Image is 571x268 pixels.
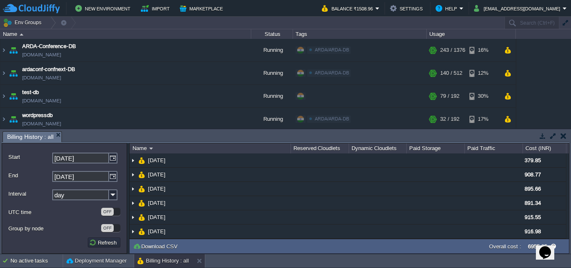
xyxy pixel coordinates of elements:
[525,214,541,220] span: 915.55
[8,108,19,130] img: AMDAwAAAACH5BAEAAAAALAAAAAABAAEAAAICRAEAOw==
[147,185,167,192] a: [DATE]
[252,29,293,39] div: Status
[22,74,61,82] span: [DOMAIN_NAME]
[141,3,172,13] button: Import
[436,3,459,13] button: Help
[469,85,497,107] div: 30%
[130,196,136,210] img: AMDAwAAAACH5BAEAAAAALAAAAAABAAEAAAICRAEAOw==
[3,17,44,28] button: Env Groups
[440,108,459,130] div: 32 / 192
[315,47,349,52] span: ARDA/ARDA-DB
[528,243,547,250] label: 6955.25
[89,239,119,246] button: Refresh
[525,157,541,163] span: 379.85
[10,254,63,268] div: No active tasks
[147,214,167,221] a: [DATE]
[322,3,375,13] button: Balance ₹1508.96
[147,171,167,178] a: [DATE]
[22,42,76,51] a: ARDA-Conference-DB
[465,143,523,153] div: Paid Traffic
[293,29,426,39] div: Tags
[0,39,7,61] img: AMDAwAAAACH5BAEAAAAALAAAAAABAAEAAAICRAEAOw==
[22,88,39,97] a: test-db
[130,143,291,153] div: Name
[130,153,136,167] img: AMDAwAAAACH5BAEAAAAALAAAAAABAAEAAAICRAEAOw==
[251,108,293,130] div: Running
[427,29,515,39] div: Usage
[525,186,541,192] span: 895.66
[390,3,425,13] button: Settings
[138,225,145,238] img: AMDAwAAAACH5BAEAAAAALAAAAAABAAEAAAICRAEAOw==
[440,39,465,61] div: 243 / 1376
[22,51,61,59] span: [DOMAIN_NAME]
[251,85,293,107] div: Running
[251,62,293,84] div: Running
[489,243,522,250] label: Overall cost :
[440,85,459,107] div: 79 / 192
[130,210,136,224] img: AMDAwAAAACH5BAEAAAAALAAAAAABAAEAAAICRAEAOw==
[1,29,251,39] div: Name
[8,171,51,180] label: End
[138,210,145,224] img: AMDAwAAAACH5BAEAAAAALAAAAAABAAEAAAICRAEAOw==
[8,39,19,61] img: AMDAwAAAACH5BAEAAAAALAAAAAABAAEAAAICRAEAOw==
[130,182,136,196] img: AMDAwAAAACH5BAEAAAAALAAAAAABAAEAAAICRAEAOw==
[0,85,7,107] img: AMDAwAAAACH5BAEAAAAALAAAAAABAAEAAAICRAEAOw==
[8,208,100,217] label: UTC time
[525,200,541,206] span: 891.34
[22,65,75,74] a: ardaconf-confnext-DB
[536,235,563,260] iframe: chat widget
[66,257,127,265] button: Deployment Manager
[8,189,51,198] label: Interval
[440,62,462,84] div: 140 / 512
[0,62,7,84] img: AMDAwAAAACH5BAEAAAAALAAAAAABAAEAAAICRAEAOw==
[138,196,145,210] img: AMDAwAAAACH5BAEAAAAALAAAAAABAAEAAAICRAEAOw==
[75,3,133,13] button: New Environment
[8,153,51,161] label: Start
[133,242,180,250] button: Download CSV
[138,168,145,181] img: AMDAwAAAACH5BAEAAAAALAAAAAABAAEAAAICRAEAOw==
[291,143,349,153] div: Reserved Cloudlets
[138,257,189,265] button: Billing History : all
[22,97,61,105] span: [DOMAIN_NAME]
[22,120,61,128] span: [DOMAIN_NAME]
[101,208,114,216] div: OFF
[315,70,349,75] span: ARDA/ARDA-DB
[130,225,136,238] img: AMDAwAAAACH5BAEAAAAALAAAAAABAAEAAAICRAEAOw==
[22,111,53,120] a: wordpressdb
[523,143,566,153] div: Cost (INR)
[130,168,136,181] img: AMDAwAAAACH5BAEAAAAALAAAAAABAAEAAAICRAEAOw==
[469,39,497,61] div: 16%
[7,132,54,142] span: Billing History : all
[525,228,541,235] span: 916.98
[147,228,167,235] a: [DATE]
[20,33,23,36] img: AMDAwAAAACH5BAEAAAAALAAAAAABAAEAAAICRAEAOw==
[101,224,114,232] div: OFF
[8,62,19,84] img: AMDAwAAAACH5BAEAAAAALAAAAAABAAEAAAICRAEAOw==
[138,182,145,196] img: AMDAwAAAACH5BAEAAAAALAAAAAABAAEAAAICRAEAOw==
[469,62,497,84] div: 12%
[149,148,153,150] img: AMDAwAAAACH5BAEAAAAALAAAAAABAAEAAAICRAEAOw==
[315,116,349,121] span: ARDA/ARDA-DB
[8,85,19,107] img: AMDAwAAAACH5BAEAAAAALAAAAAABAAEAAAICRAEAOw==
[147,157,167,164] a: [DATE]
[3,3,60,14] img: CloudJiffy
[407,143,464,153] div: Paid Storage
[251,39,293,61] div: Running
[180,3,225,13] button: Marketplace
[138,153,145,167] img: AMDAwAAAACH5BAEAAAAALAAAAAABAAEAAAICRAEAOw==
[474,3,563,13] button: [EMAIL_ADDRESS][DOMAIN_NAME]
[0,108,7,130] img: AMDAwAAAACH5BAEAAAAALAAAAAABAAEAAAICRAEAOw==
[349,143,407,153] div: Dynamic Cloudlets
[8,224,100,233] label: Group by node
[147,199,167,207] a: [DATE]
